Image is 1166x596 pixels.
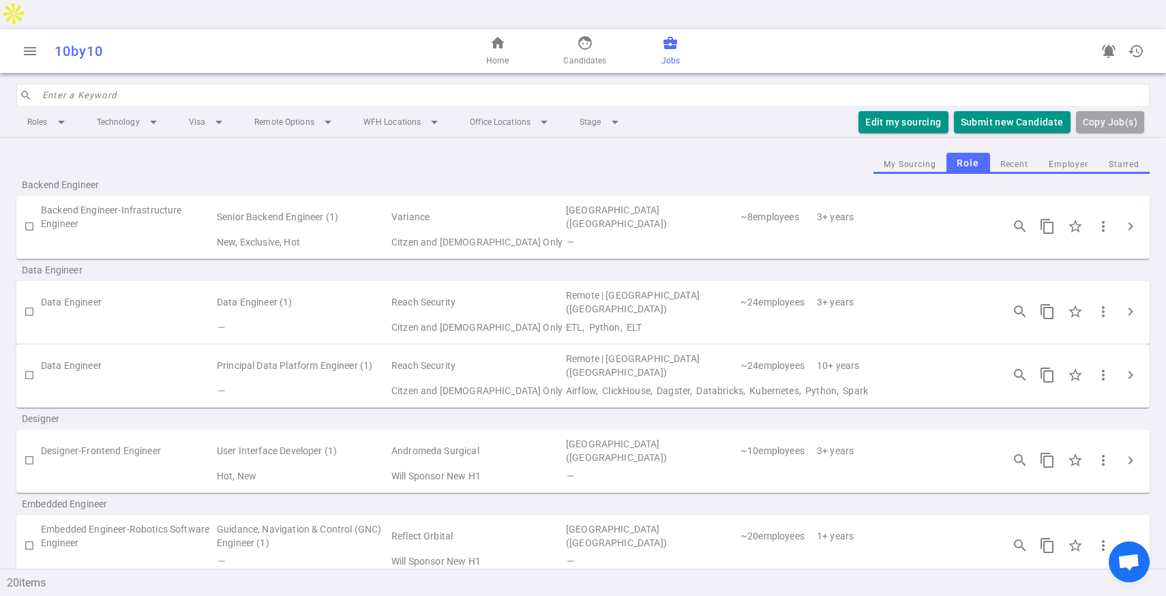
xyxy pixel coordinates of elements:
[1012,452,1028,468] span: search_insights
[390,233,565,252] td: Visa
[1122,38,1150,65] button: Open history
[565,520,739,552] td: Los Angeles (Los Angeles Area)
[1012,303,1028,320] span: search_insights
[1095,452,1111,468] span: more_vert
[1039,452,1056,468] span: content_copy
[215,233,390,252] td: Flags
[1012,367,1028,383] span: search_insights
[565,201,739,233] td: San Francisco (San Francisco Bay Area)
[565,233,990,252] td: Technical Skills
[1095,537,1111,554] span: more_vert
[1122,367,1139,383] span: chevron_right
[566,237,573,248] i: —
[22,497,196,511] span: Embedded Engineer
[390,466,565,486] td: Visa
[41,552,215,571] td: My Sourcing
[1039,367,1056,383] span: content_copy
[816,435,990,466] td: Experience
[390,286,565,318] td: Reach Security
[1034,447,1061,474] button: Copy this job's short summary. For full job description, use 3 dots -> Copy Long JD
[1095,218,1111,235] span: more_vert
[215,318,390,337] td: Flags
[565,381,990,400] td: Technical Skills Airflow, ClickHouse, Dagster, Databricks, Kubernetes, Python, Spark
[990,155,1038,174] button: Recent
[565,466,990,486] td: Technical Skills
[816,520,990,552] td: Experience
[41,520,215,552] td: Embedded Engineer-Robotics Software Engineer
[1039,218,1056,235] span: content_copy
[390,350,565,381] td: Reach Security
[1034,532,1061,559] button: Copy this job's short summary. For full job description, use 3 dots -> Copy Long JD
[1034,213,1061,240] button: Copy this job's short summary. For full job description, use 3 dots -> Copy Long JD
[486,35,509,68] a: Home
[55,43,383,59] div: 10by10
[873,155,946,174] button: My Sourcing
[946,153,990,174] button: Role
[215,435,390,466] td: User Interface Developer (1)
[565,552,990,571] td: Technical Skills
[215,466,390,486] td: Flags
[1039,537,1056,554] span: content_copy
[1128,43,1144,59] span: history
[41,318,215,337] td: My Sourcing
[1150,563,1166,580] button: expand_less
[1122,218,1139,235] span: chevron_right
[215,520,390,552] td: Guidance, Navigation & Control (GNC) Engineer (1)
[217,385,224,396] i: —
[661,35,680,68] a: Jobs
[459,110,563,134] li: Office Locations
[41,435,215,466] td: Designer-Frontend Engineer
[565,435,739,466] td: San Francisco (San Francisco Bay Area)
[390,201,565,233] td: Variance
[1122,537,1139,554] span: chevron_right
[22,412,196,426] span: Designer
[1012,218,1028,235] span: search_insights
[739,201,816,233] td: 8 | Employee Count
[739,435,816,466] td: 10 | Employee Count
[566,471,573,481] i: —
[390,520,565,552] td: Reflect Orbital
[217,556,224,567] i: —
[1012,537,1028,554] span: search_insights
[22,43,38,59] span: menu
[86,110,173,134] li: Technology
[390,381,565,400] td: Visa
[215,350,390,381] td: Principal Data Platform Engineer (1)
[16,520,41,571] td: Check to Select for Matching
[816,201,990,233] td: Experience
[1006,213,1034,240] button: Open job engagements details
[1039,303,1056,320] span: content_copy
[490,35,506,51] span: home
[16,38,44,65] button: Open menu
[566,556,573,567] i: —
[1122,452,1139,468] span: chevron_right
[1117,213,1144,240] button: Click to expand
[41,381,215,400] td: My Sourcing
[215,201,390,233] td: Senior Backend Engineer (1)
[1061,446,1090,475] div: Click to Starred
[1109,541,1150,582] div: Open chat
[1101,43,1117,59] span: notifications_active
[1095,303,1111,320] span: more_vert
[243,110,347,134] li: Remote Options
[1117,361,1144,389] button: Click to expand
[390,435,565,466] td: Andromeda Surgical
[1061,531,1090,560] div: Click to Starred
[41,233,215,252] td: My Sourcing
[569,110,634,134] li: Stage
[739,286,816,318] td: 24 | Employee Count
[954,111,1071,134] button: Submit new Candidate
[41,350,215,381] td: Data Engineer
[353,110,453,134] li: WFH Locations
[1006,532,1034,559] button: Open job engagements details
[1061,297,1090,326] div: Click to Starred
[16,286,41,337] td: Check to Select for Matching
[1117,298,1144,325] button: Click to expand
[661,54,680,68] span: Jobs
[215,381,390,400] td: Flags
[41,201,215,233] td: Backend Engineer-Infrastructure Engineer
[662,35,678,51] span: business_center
[16,201,41,252] td: Check to Select for Matching
[1006,447,1034,474] button: Open job engagements details
[215,552,390,571] td: Flags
